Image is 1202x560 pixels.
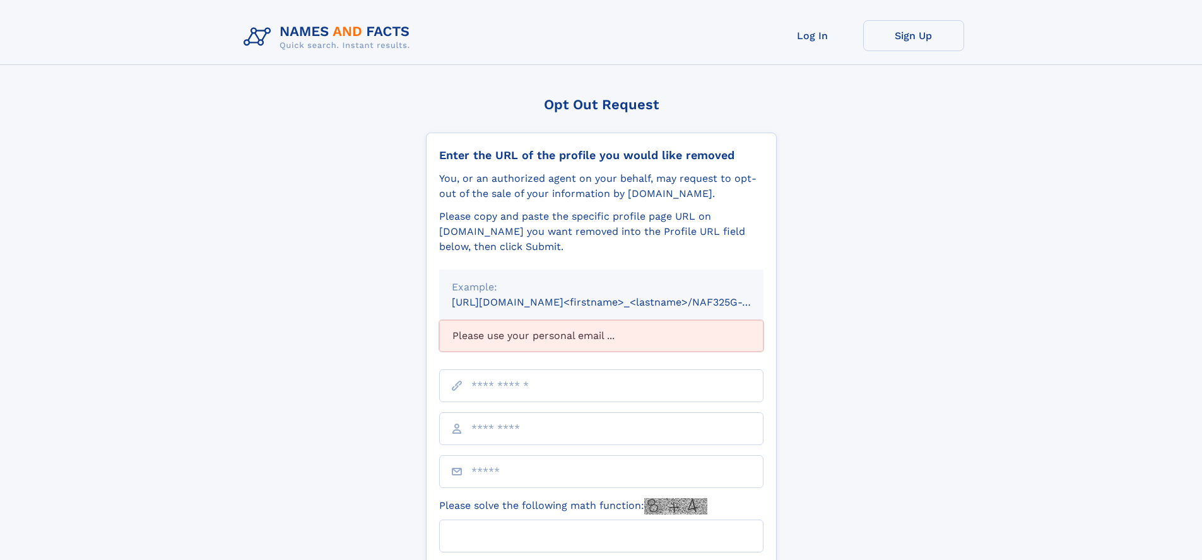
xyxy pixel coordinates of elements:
small: [URL][DOMAIN_NAME]<firstname>_<lastname>/NAF325G-xxxxxxxx [452,296,787,308]
div: Please use your personal email ... [439,320,763,352]
div: Opt Out Request [426,97,777,112]
a: Sign Up [863,20,964,51]
div: Please copy and paste the specific profile page URL on [DOMAIN_NAME] you want removed into the Pr... [439,209,763,254]
div: You, or an authorized agent on your behalf, may request to opt-out of the sale of your informatio... [439,171,763,201]
img: Logo Names and Facts [239,20,420,54]
div: Enter the URL of the profile you would like removed [439,148,763,162]
div: Example: [452,280,751,295]
a: Log In [762,20,863,51]
label: Please solve the following math function: [439,498,707,515]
